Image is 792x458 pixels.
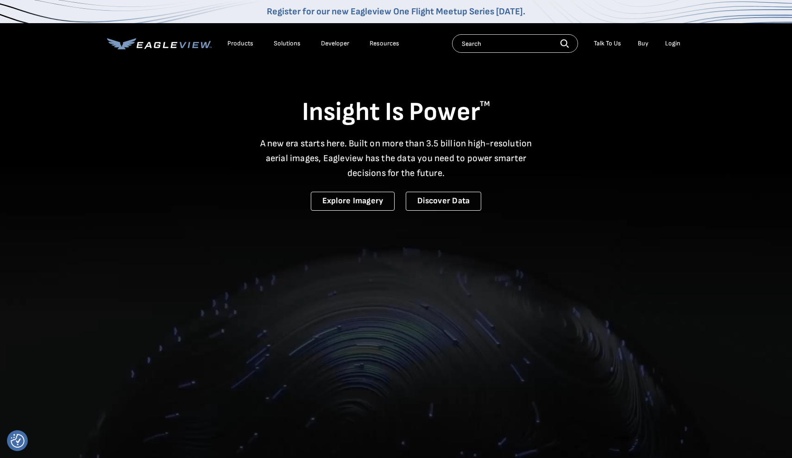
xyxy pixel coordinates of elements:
a: Developer [321,39,349,48]
div: Solutions [274,39,301,48]
img: Revisit consent button [11,434,25,448]
a: Register for our new Eagleview One Flight Meetup Series [DATE]. [267,6,525,17]
p: A new era starts here. Built on more than 3.5 billion high-resolution aerial images, Eagleview ha... [254,136,538,181]
button: Consent Preferences [11,434,25,448]
div: Products [227,39,253,48]
input: Search [452,34,578,53]
h1: Insight Is Power [107,96,685,129]
div: Login [665,39,680,48]
a: Discover Data [406,192,481,211]
a: Buy [638,39,648,48]
div: Talk To Us [594,39,621,48]
div: Resources [370,39,399,48]
a: Explore Imagery [311,192,395,211]
sup: TM [480,100,490,108]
